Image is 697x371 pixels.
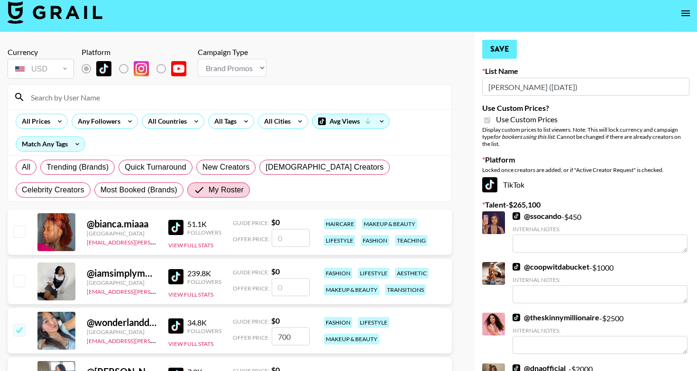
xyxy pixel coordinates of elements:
div: All Countries [142,114,189,128]
div: - $ 2500 [513,313,688,354]
input: 0 [272,229,310,247]
div: Followers [187,229,221,236]
span: Offer Price: [233,235,270,243]
div: teaching [395,235,428,246]
div: Followers [187,278,221,285]
img: TikTok [482,177,497,192]
div: Display custom prices to list viewers. Note: This will lock currency and campaign type . Cannot b... [482,126,689,147]
div: transitions [385,284,426,295]
div: lifestyle [358,317,389,328]
div: [GEOGRAPHIC_DATA] [87,230,157,237]
span: All [22,162,30,173]
button: View Full Stats [168,291,213,298]
button: View Full Stats [168,340,213,347]
div: @ iamsimplymorgan [87,267,157,279]
div: - $ 1000 [513,262,688,303]
div: List locked to TikTok. [82,59,194,79]
label: Platform [482,155,689,164]
span: Celebrity Creators [22,184,84,196]
button: View Full Stats [168,242,213,249]
input: Search by User Name [25,90,446,105]
div: All Cities [258,114,293,128]
span: [DEMOGRAPHIC_DATA] Creators [266,162,384,173]
div: Internal Notes: [513,327,688,334]
span: Guide Price: [233,318,269,325]
div: Internal Notes: [513,276,688,283]
a: [EMAIL_ADDRESS][PERSON_NAME][DOMAIN_NAME] [87,286,227,295]
span: Trending (Brands) [46,162,109,173]
div: Locked once creators are added, or if "Active Creator Request" is checked. [482,166,689,173]
img: TikTok [168,269,183,284]
div: makeup & beauty [324,284,379,295]
span: My Roster [209,184,244,196]
div: @ bianca.miaaa [87,218,157,230]
label: Use Custom Prices? [482,103,689,113]
div: fashion [324,317,352,328]
span: Quick Turnaround [125,162,186,173]
div: @ wonderlanddiaryy [87,317,157,328]
img: Instagram [134,61,149,76]
label: Talent - $ 265,100 [482,200,689,209]
span: New Creators [202,162,250,173]
div: Platform [82,47,194,57]
div: fashion [324,268,352,279]
strong: $ 0 [271,316,280,325]
div: Followers [187,327,221,335]
img: TikTok [513,263,520,271]
div: makeup & beauty [362,218,417,229]
div: Avg Views [312,114,389,128]
img: TikTok [513,314,520,321]
div: - $ 450 [513,211,688,253]
a: [EMAIL_ADDRESS][PERSON_NAME][DOMAIN_NAME] [87,335,227,344]
strong: $ 0 [271,267,280,276]
div: fashion [361,235,389,246]
div: lifestyle [358,268,389,279]
a: @ssocando [513,211,561,221]
input: 0 [272,278,310,296]
div: makeup & beauty [324,334,379,344]
div: [GEOGRAPHIC_DATA] [87,328,157,335]
strong: $ 0 [271,217,280,226]
div: [GEOGRAPHIC_DATA] [87,279,157,286]
span: Offer Price: [233,285,270,292]
a: @coopwitdabucket [513,262,589,271]
img: YouTube [171,61,186,76]
div: USD [9,61,72,77]
img: Grail Talent [8,1,102,24]
img: TikTok [168,318,183,334]
span: Use Custom Prices [496,115,558,124]
div: All Prices [16,114,52,128]
div: TikTok [482,177,689,192]
div: 51.1K [187,219,221,229]
button: Save [482,40,517,59]
span: Guide Price: [233,219,269,226]
div: Campaign Type [198,47,266,57]
div: Any Followers [72,114,122,128]
div: Currency is locked to USD [8,57,74,81]
em: for bookers using this list [493,133,554,140]
img: TikTok [96,61,111,76]
a: [EMAIL_ADDRESS][PERSON_NAME][DOMAIN_NAME] [87,237,227,246]
div: haircare [324,218,356,229]
button: open drawer [676,4,695,23]
img: TikTok [168,220,183,235]
div: lifestyle [324,235,355,246]
a: @theskinnymillionaire [513,313,599,322]
div: 34.8K [187,318,221,327]
div: All Tags [209,114,238,128]
div: Match Any Tags [16,137,85,151]
div: aesthetic [395,268,429,279]
label: List Name [482,66,689,76]
div: Currency [8,47,74,57]
img: TikTok [513,212,520,220]
div: Internal Notes: [513,226,688,233]
span: Offer Price: [233,334,270,341]
span: Most Booked (Brands) [101,184,177,196]
div: 239.8K [187,269,221,278]
input: 0 [272,327,310,345]
span: Guide Price: [233,269,269,276]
